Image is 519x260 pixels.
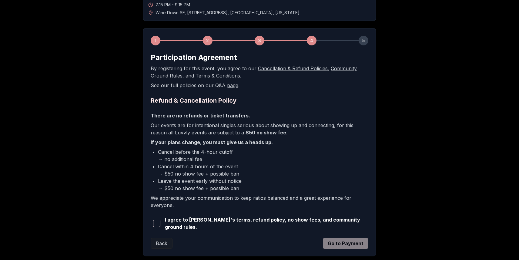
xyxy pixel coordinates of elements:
[246,130,286,136] b: $50 no show fee
[158,148,368,163] li: Cancel before the 4-hour cutoff → no additional fee
[203,36,213,45] div: 2
[151,82,368,89] p: See our full policies on our Q&A .
[151,194,368,209] p: We appreciate your communication to keep ratios balanced and a great experience for everyone.
[151,36,160,45] div: 1
[151,112,368,119] p: There are no refunds or ticket transfers.
[255,36,264,45] div: 3
[307,36,316,45] div: 4
[258,65,328,71] a: Cancellation & Refund Policies
[151,65,368,79] p: By registering for this event, you agree to our , , and .
[359,36,368,45] div: 5
[151,238,172,249] button: Back
[156,10,300,16] span: Wine Down SF , [STREET_ADDRESS] , [GEOGRAPHIC_DATA] , [US_STATE]
[151,139,368,146] p: If your plans change, you must give us a heads up.
[227,82,238,88] a: page
[165,216,368,231] span: I agree to [PERSON_NAME]'s terms, refund policy, no show fees, and community ground rules.
[156,2,190,8] span: 7:15 PM - 9:15 PM
[151,53,368,62] h2: Participation Agreement
[151,122,368,136] p: Our events are for intentional singles serious about showing up and connecting, for this reason a...
[158,177,368,192] li: Leave the event early without notice → $50 no show fee + possible ban
[158,163,368,177] li: Cancel within 4 hours of the event → $50 no show fee + possible ban
[196,73,240,79] a: Terms & Conditions
[151,96,368,105] h2: Refund & Cancellation Policy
